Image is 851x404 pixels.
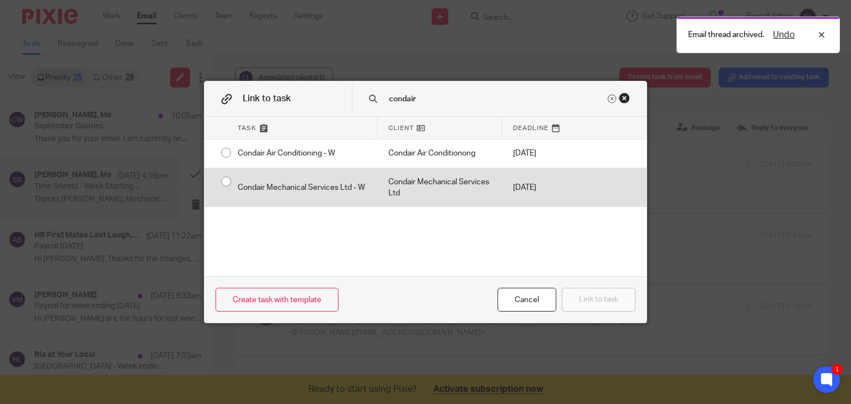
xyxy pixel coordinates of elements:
[388,123,414,133] span: Client
[377,168,502,208] div: Mark as done
[502,139,574,167] div: [DATE]
[238,123,257,133] span: Task
[498,288,556,312] div: Close this dialog window
[81,111,230,117] span: - [STREET_ADDRESS][PERSON_NAME][PERSON_NAME]
[227,139,377,167] div: Condair Air Conditioning - W
[216,288,339,312] a: Create task with template
[377,139,502,167] div: Mark as done
[227,168,377,208] div: Condair Mechanical Services Ltd - W
[2,132,73,142] a: [DOMAIN_NAME]
[243,94,291,103] span: Link to task
[832,364,843,375] div: 1
[619,92,630,103] div: Close this dialog window
[3,145,522,159] span: The information contained in this transmission is confidential and may be legally privileged. It ...
[388,93,605,105] input: Search task name or client...
[513,123,548,133] span: Deadline
[770,28,798,42] button: Undo
[562,288,635,312] button: Link to task
[502,168,574,208] div: [DATE]
[688,29,764,40] p: Email thread archived.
